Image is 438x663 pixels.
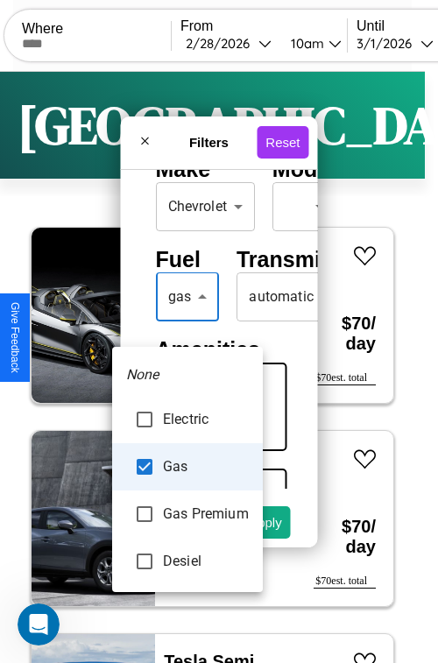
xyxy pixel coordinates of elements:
[126,364,159,385] em: None
[163,456,249,477] span: Gas
[163,409,249,430] span: Electric
[163,551,249,572] span: Desiel
[18,603,60,645] iframe: Intercom live chat
[163,504,249,525] span: Gas Premium
[9,302,21,373] div: Give Feedback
